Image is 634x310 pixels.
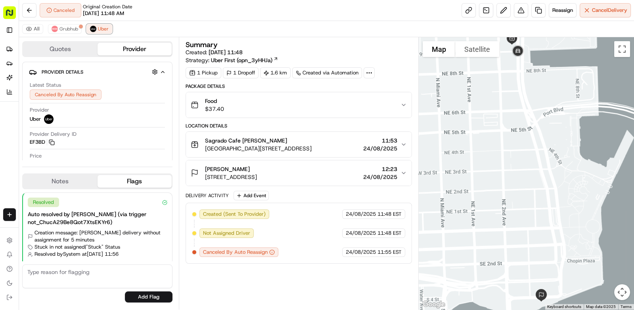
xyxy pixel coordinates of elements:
span: Not Assigned Driver [203,230,250,237]
span: Price [30,152,42,160]
button: Map camera controls [614,284,630,300]
span: • [66,144,69,150]
span: [PERSON_NAME] [205,165,250,173]
div: Start new chat [36,75,130,83]
img: 1736555255976-a54dd68f-1ca7-489b-9aae-adbdc363a1c4 [16,144,22,150]
div: 1.6 km [260,67,291,78]
span: Provider Delivery ID [30,131,77,138]
span: Sagrado Cafe [PERSON_NAME] [205,137,287,145]
span: Created: [186,48,243,56]
div: Past conversations [8,103,53,109]
img: 1736555255976-a54dd68f-1ca7-489b-9aae-adbdc363a1c4 [8,75,22,89]
button: Toggle fullscreen view [614,41,630,57]
button: EF3BD [30,139,55,146]
p: Welcome 👋 [8,31,144,44]
button: Sagrado Cafe [PERSON_NAME][GEOGRAPHIC_DATA][STREET_ADDRESS]11:5324/08/2025 [186,132,412,157]
div: Package Details [186,83,412,89]
div: Canceled [40,3,81,17]
span: Grubhub [59,26,78,32]
span: • [59,122,62,129]
span: 12:23 [363,165,397,173]
span: Regen Pajulas [25,122,58,129]
button: See all [123,101,144,110]
img: uber-new-logo.jpeg [90,26,96,32]
img: 1736555255976-a54dd68f-1ca7-489b-9aae-adbdc363a1c4 [16,123,22,129]
div: Resolved [28,198,59,207]
span: 24/08/2025 [346,211,376,218]
button: Add Flag [125,291,172,302]
span: Cancel Delivery [592,7,627,14]
a: Open this area in Google Maps (opens a new window) [421,299,447,310]
span: [PERSON_NAME] [25,144,64,150]
div: 📗 [8,177,14,184]
span: [DATE] [70,144,86,150]
span: [DATE] 11:48 [209,49,243,56]
button: Keyboard shortcuts [547,304,581,310]
span: 11:53 [363,137,397,145]
button: Provider [98,43,172,55]
button: CancelDelivery [580,3,631,17]
span: [DATE] 11:48 AM [83,10,124,17]
button: Show satellite imagery [455,41,499,57]
button: Uber [86,24,112,34]
a: Terms (opens in new tab) [621,304,632,309]
span: [STREET_ADDRESS] [205,173,257,181]
span: Creation message: [PERSON_NAME] delivery without assignment for 5 minutes [34,229,167,243]
span: 9 ago [64,122,77,129]
a: Uber First (opn_3yHHJa) [211,56,278,64]
button: All [22,24,43,34]
span: 24/08/2025 [346,249,376,256]
span: Map data ©2025 [586,304,616,309]
span: Created (Sent To Provider) [203,211,266,218]
button: Quotes [23,43,98,55]
span: Uber First (opn_3yHHJa) [211,56,272,64]
span: Knowledge Base [16,177,61,184]
div: 💻 [67,177,73,184]
span: Provider Details [42,69,83,75]
div: 1 Pickup [186,67,221,78]
img: uber-new-logo.jpeg [44,114,54,124]
span: Reassign [552,7,573,14]
button: Start new chat [135,78,144,87]
span: Latest Status [30,82,61,89]
a: 💻API Documentation [64,173,130,188]
span: Uber [30,116,41,123]
img: 9188753566659_6852d8bf1fb38e338040_72.png [17,75,31,89]
div: Strategy: [186,56,278,64]
img: Google [421,299,447,310]
span: Uber [98,26,109,32]
a: Powered byPylon [56,196,96,202]
button: Add Event [234,191,269,200]
img: 5e692f75ce7d37001a5d71f1 [52,26,58,32]
span: 24/08/2025 [363,173,397,181]
div: Location Details [186,123,412,129]
span: 24/08/2025 [346,230,376,237]
span: Canceled By Auto Reassign [203,249,268,256]
span: Original Creation Date [83,4,132,10]
span: 11:48 EST [377,230,402,237]
button: Flags [98,175,172,188]
div: 1 Dropoff [223,67,259,78]
button: Grubhub [48,24,82,34]
button: Food$37.40 [186,92,412,118]
h3: Summary [186,41,218,48]
img: Regen Pajulas [8,115,21,127]
span: at [DATE] 11:56 [82,251,119,258]
div: Delivery Activity [186,192,229,199]
a: 📗Knowledge Base [5,173,64,188]
button: Reassign [549,3,577,17]
button: Provider Details [29,65,166,78]
span: 11:55 EST [377,249,402,256]
span: [GEOGRAPHIC_DATA][STREET_ADDRESS] [205,145,312,152]
span: 24/08/2025 [363,145,397,152]
span: Stuck in not assigned | "Stuck" Status [34,243,120,251]
span: Provider [30,107,49,114]
button: Show street map [423,41,455,57]
img: Nash [8,8,24,23]
input: Clear [21,51,131,59]
button: Notes [23,175,98,188]
span: $37.40 [205,105,224,113]
div: Auto resolved by [PERSON_NAME] (via trigger not_ChucA29Be8Qot7XtsEKYr6) [28,210,167,226]
a: Created via Automation [292,67,362,78]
